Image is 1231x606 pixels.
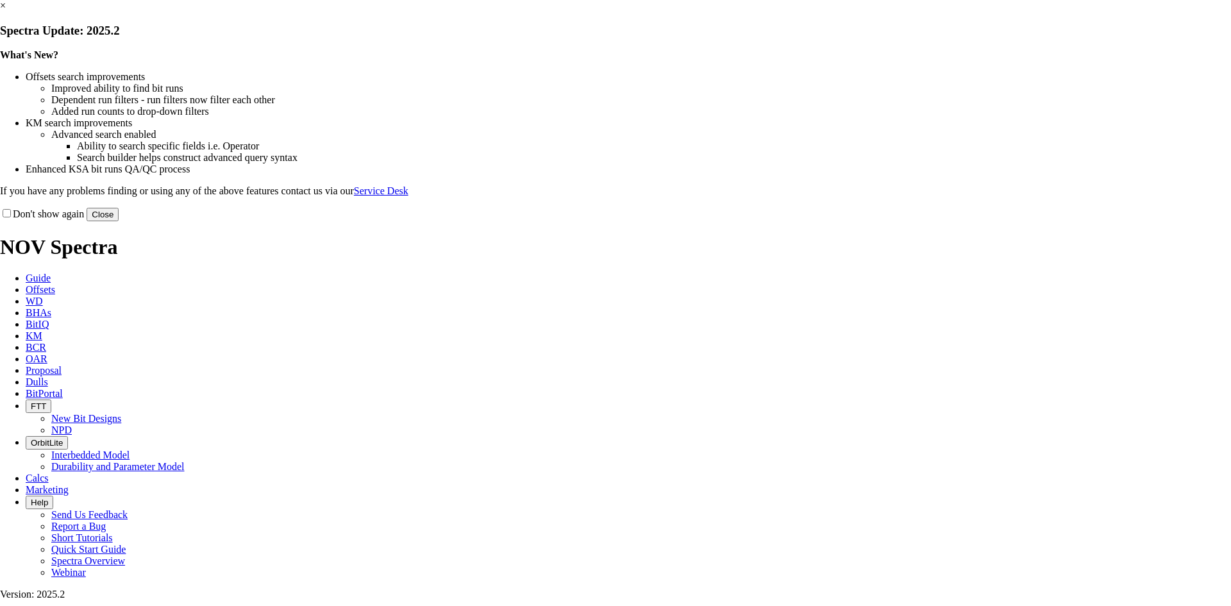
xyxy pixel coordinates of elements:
[31,498,48,507] span: Help
[31,401,46,411] span: FTT
[26,388,63,399] span: BitPortal
[51,129,1231,140] li: Advanced search enabled
[26,330,42,341] span: KM
[26,71,1231,83] li: Offsets search improvements
[26,376,48,387] span: Dulls
[26,473,49,484] span: Calcs
[26,284,55,295] span: Offsets
[51,106,1231,117] li: Added run counts to drop-down filters
[77,152,1231,164] li: Search builder helps construct advanced query syntax
[26,307,51,318] span: BHAs
[26,117,1231,129] li: KM search improvements
[26,164,1231,175] li: Enhanced KSA bit runs QA/QC process
[26,342,46,353] span: BCR
[26,365,62,376] span: Proposal
[354,185,408,196] a: Service Desk
[26,353,47,364] span: OAR
[51,509,128,520] a: Send Us Feedback
[51,450,130,460] a: Interbedded Model
[51,94,1231,106] li: Dependent run filters - run filters now filter each other
[26,484,69,495] span: Marketing
[31,438,63,448] span: OrbitLite
[51,544,126,555] a: Quick Start Guide
[51,413,121,424] a: New Bit Designs
[51,555,125,566] a: Spectra Overview
[3,209,11,217] input: Don't show again
[77,140,1231,152] li: Ability to search specific fields i.e. Operator
[51,425,72,435] a: NPD
[26,273,51,283] span: Guide
[51,461,185,472] a: Durability and Parameter Model
[51,521,106,532] a: Report a Bug
[51,83,1231,94] li: Improved ability to find bit runs
[51,567,86,578] a: Webinar
[87,208,119,221] button: Close
[26,296,43,307] span: WD
[51,532,113,543] a: Short Tutorials
[26,319,49,330] span: BitIQ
